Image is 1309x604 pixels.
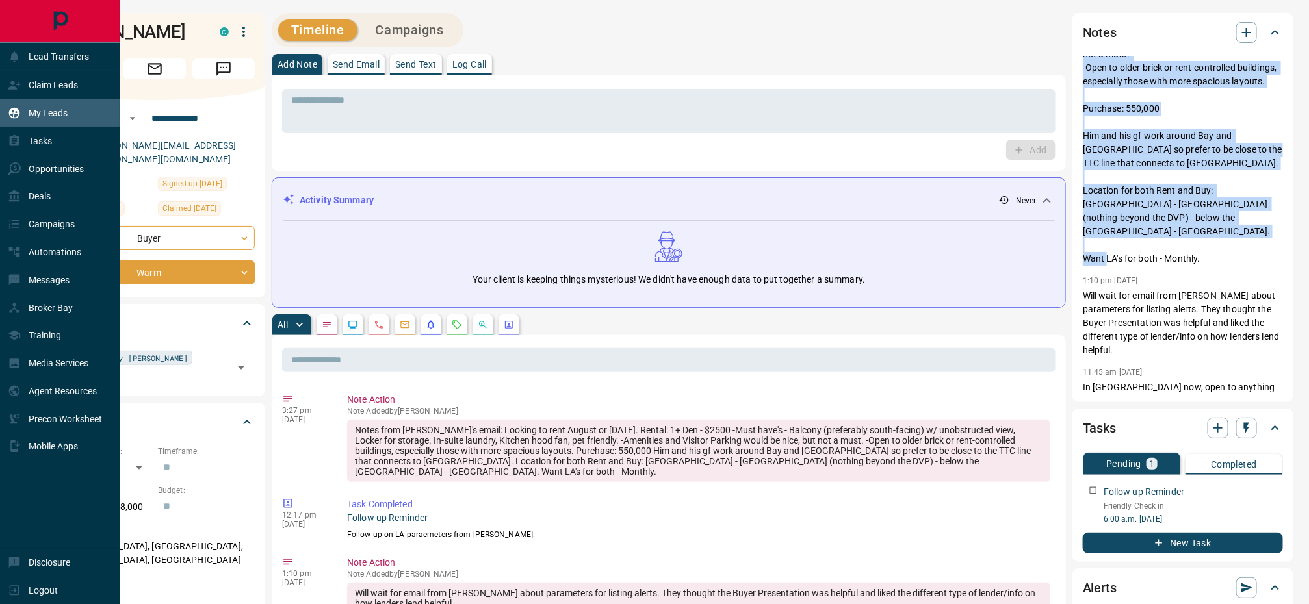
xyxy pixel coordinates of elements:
[347,511,1050,525] p: Follow up Reminder
[232,359,250,377] button: Open
[278,60,317,69] p: Add Note
[363,19,457,41] button: Campaigns
[282,578,328,587] p: [DATE]
[374,320,384,330] svg: Calls
[1104,485,1184,499] p: Follow up Reminder
[347,393,1050,407] p: Note Action
[504,320,514,330] svg: Agent Actions
[278,19,357,41] button: Timeline
[220,27,229,36] div: condos.ca
[1104,513,1283,525] p: 6:00 a.m. [DATE]
[55,308,255,339] div: Tags
[347,570,1050,579] p: Note Added by [PERSON_NAME]
[347,497,1050,511] p: Task Completed
[162,202,216,215] span: Claimed [DATE]
[158,484,255,496] p: Budget:
[282,569,328,578] p: 1:10 pm
[55,577,255,589] p: Motivation:
[1012,195,1037,207] p: - Never
[1083,533,1283,553] button: New Task
[162,177,222,190] span: Signed up [DATE]
[192,58,255,79] span: Message
[282,510,328,520] p: 12:17 pm
[125,110,140,126] button: Open
[473,273,865,286] p: Your client is keeping things mysterious! We didn't have enough data to put together a summary.
[282,406,328,415] p: 3:27 pm
[63,351,188,364] span: reassigned by [PERSON_NAME]
[55,260,255,284] div: Warm
[347,420,1050,482] div: Notes from [PERSON_NAME]'s email: Looking to rent August or [DATE]. Rental: 1+ Den - $2500 -Must ...
[1083,276,1138,285] p: 1:10 pm [DATE]
[452,60,487,69] p: Log Call
[55,407,255,438] div: Criteria
[426,320,436,330] svg: Listing Alerts
[55,226,255,250] div: Buyer
[1083,289,1283,357] p: Will wait for email from [PERSON_NAME] about parameters for listing alerts. They thought the Buye...
[1149,459,1154,468] p: 1
[452,320,462,330] svg: Requests
[1106,459,1141,468] p: Pending
[348,320,358,330] svg: Lead Browsing Activity
[1083,572,1283,603] div: Alerts
[55,21,200,42] h1: [PERSON_NAME]
[158,177,255,195] div: Fri May 19 2023
[1083,412,1283,444] div: Tasks
[478,320,488,330] svg: Opportunities
[1083,577,1117,598] h2: Alerts
[322,320,332,330] svg: Notes
[1211,460,1257,469] p: Completed
[333,60,380,69] p: Send Email
[347,407,1050,416] p: Note Added by [PERSON_NAME]
[347,556,1050,570] p: Note Action
[55,536,255,571] p: [GEOGRAPHIC_DATA], [GEOGRAPHIC_DATA], [GEOGRAPHIC_DATA], [GEOGRAPHIC_DATA]
[1104,500,1283,512] p: Friendly Check in
[158,446,255,457] p: Timeframe:
[278,320,288,329] p: All
[395,60,437,69] p: Send Text
[1083,22,1117,43] h2: Notes
[347,529,1050,540] p: Follow up on LA paraemeters from [PERSON_NAME].
[1083,368,1143,377] p: 11:45 am [DATE]
[400,320,410,330] svg: Emails
[123,58,186,79] span: Email
[282,415,328,424] p: [DATE]
[283,188,1055,212] div: Activity Summary- Never
[55,524,255,536] p: Areas Searched:
[1083,418,1116,438] h2: Tasks
[282,520,328,529] p: [DATE]
[158,201,255,220] div: Tue Jul 02 2024
[90,140,237,164] a: [PERSON_NAME][EMAIL_ADDRESS][PERSON_NAME][DOMAIN_NAME]
[300,194,374,207] p: Activity Summary
[1083,17,1283,48] div: Notes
